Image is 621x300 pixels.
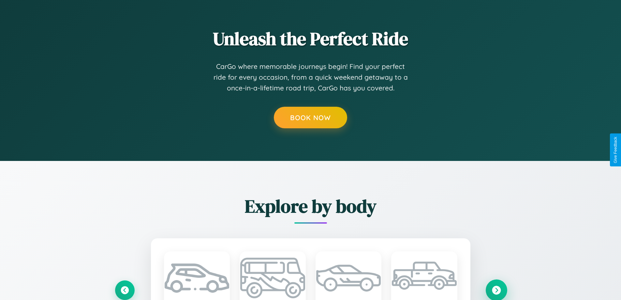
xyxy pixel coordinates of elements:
[213,61,408,94] p: CarGo where memorable journeys begin! Find your perfect ride for every occasion, from a quick wee...
[115,26,506,51] h2: Unleash the Perfect Ride
[274,107,347,128] button: Book Now
[115,194,506,219] h2: Explore by body
[613,137,618,163] div: Give Feedback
